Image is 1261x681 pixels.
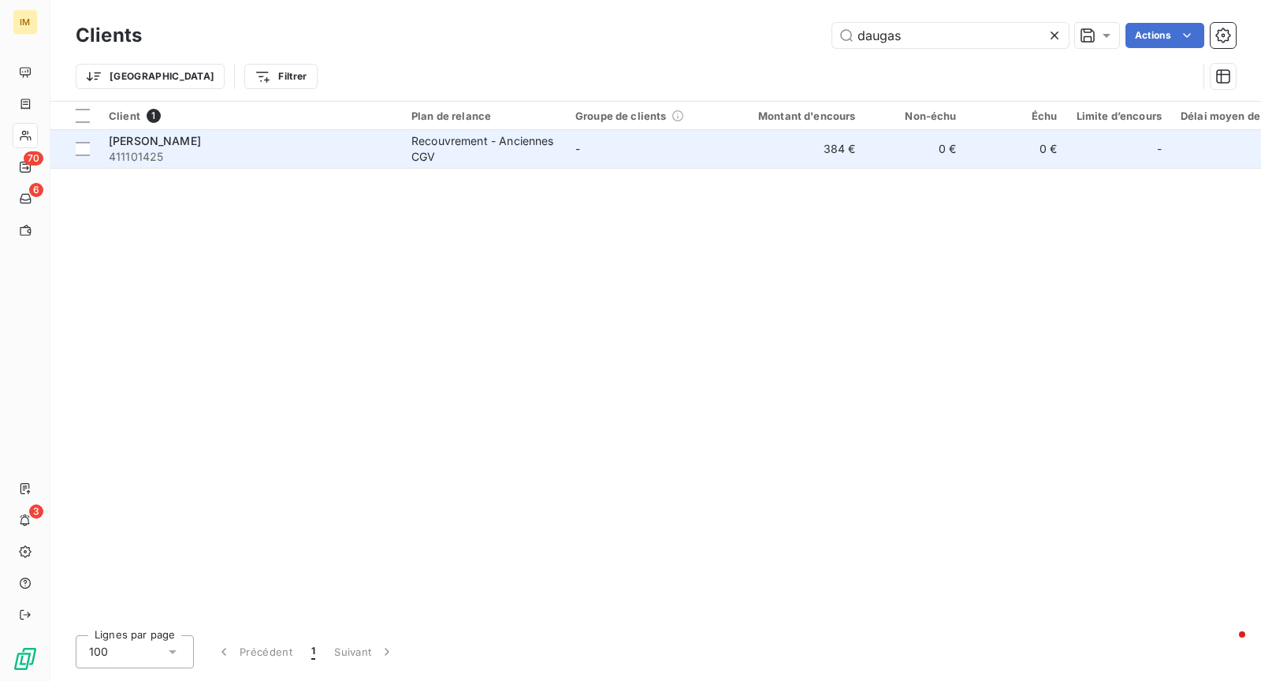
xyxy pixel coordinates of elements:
span: 3 [29,504,43,519]
button: 1 [302,635,325,668]
span: - [1157,141,1162,157]
div: Échu [976,110,1058,122]
span: 100 [89,644,108,660]
span: 6 [29,183,43,197]
td: 0 € [966,130,1067,168]
h3: Clients [76,21,142,50]
span: 70 [24,151,43,166]
td: 384 € [730,130,865,168]
div: Plan de relance [411,110,556,122]
span: - [575,142,580,155]
div: Recouvrement - Anciennes CGV [411,133,556,165]
span: Client [109,110,140,122]
button: Actions [1125,23,1204,48]
div: Limite d’encours [1077,110,1162,122]
div: Montant d'encours [739,110,856,122]
button: Précédent [206,635,302,668]
span: 411101425 [109,149,392,165]
div: IM [13,9,38,35]
iframe: Intercom live chat [1207,627,1245,665]
img: Logo LeanPay [13,646,38,672]
button: Suivant [325,635,404,668]
td: 0 € [865,130,966,168]
button: [GEOGRAPHIC_DATA] [76,64,225,89]
input: Rechercher [832,23,1069,48]
span: Groupe de clients [575,110,667,122]
div: Non-échu [875,110,957,122]
span: 1 [147,109,161,123]
span: [PERSON_NAME] [109,134,201,147]
button: Filtrer [244,64,317,89]
span: 1 [311,644,315,660]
